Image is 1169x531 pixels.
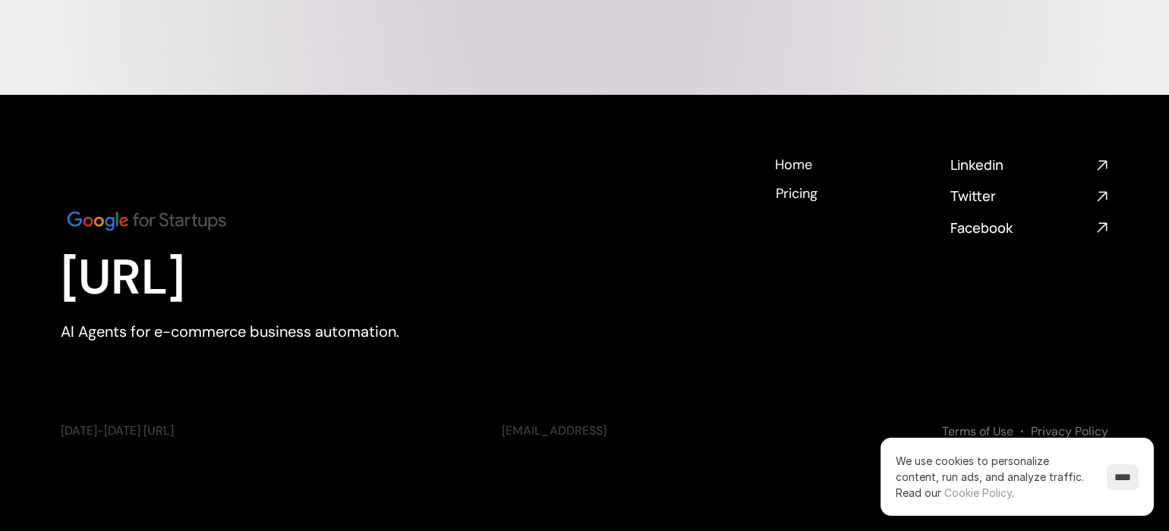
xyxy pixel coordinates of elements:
[950,156,1108,174] a: Linkedin
[896,453,1092,501] p: We use cookies to personalize content, run ads, and analyze traffic.
[776,184,818,203] h4: Pricing
[944,486,1012,499] a: Cookie Policy
[950,187,1090,206] h4: Twitter
[950,156,1090,174] h4: Linkedin
[950,218,1108,237] a: Facebook
[502,423,607,438] a: [EMAIL_ADDRESS]
[942,423,1013,439] a: Terms of Use
[775,156,812,174] h4: Home
[61,321,478,342] p: AI Agents for e-commerce business automation.
[61,423,471,439] p: [DATE]-[DATE] [URL]
[950,218,1090,237] h4: Facebook
[896,486,1014,499] span: Read our .
[1031,423,1108,439] a: Privacy Policy
[950,187,1108,206] a: Twitter
[950,156,1108,237] nav: Social media links
[774,156,932,201] nav: Footer navigation
[61,249,478,307] h1: [URL]
[774,184,818,201] a: Pricing
[774,156,813,172] a: Home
